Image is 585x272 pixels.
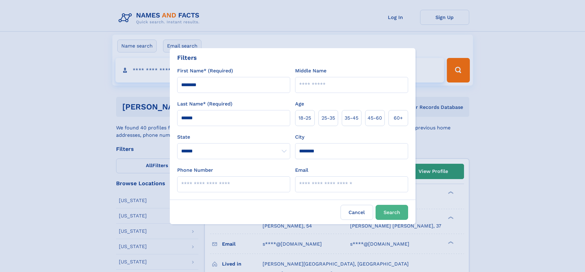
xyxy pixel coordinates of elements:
span: 25‑35 [322,114,335,122]
label: Email [295,167,308,174]
span: 35‑45 [345,114,358,122]
div: Filters [177,53,197,62]
label: Phone Number [177,167,213,174]
label: State [177,133,290,141]
label: Cancel [341,205,373,220]
button: Search [376,205,408,220]
label: First Name* (Required) [177,67,233,75]
label: City [295,133,304,141]
span: 18‑25 [298,114,311,122]
label: Last Name* (Required) [177,100,232,108]
label: Middle Name [295,67,326,75]
label: Age [295,100,304,108]
span: 60+ [394,114,403,122]
span: 45‑60 [368,114,382,122]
